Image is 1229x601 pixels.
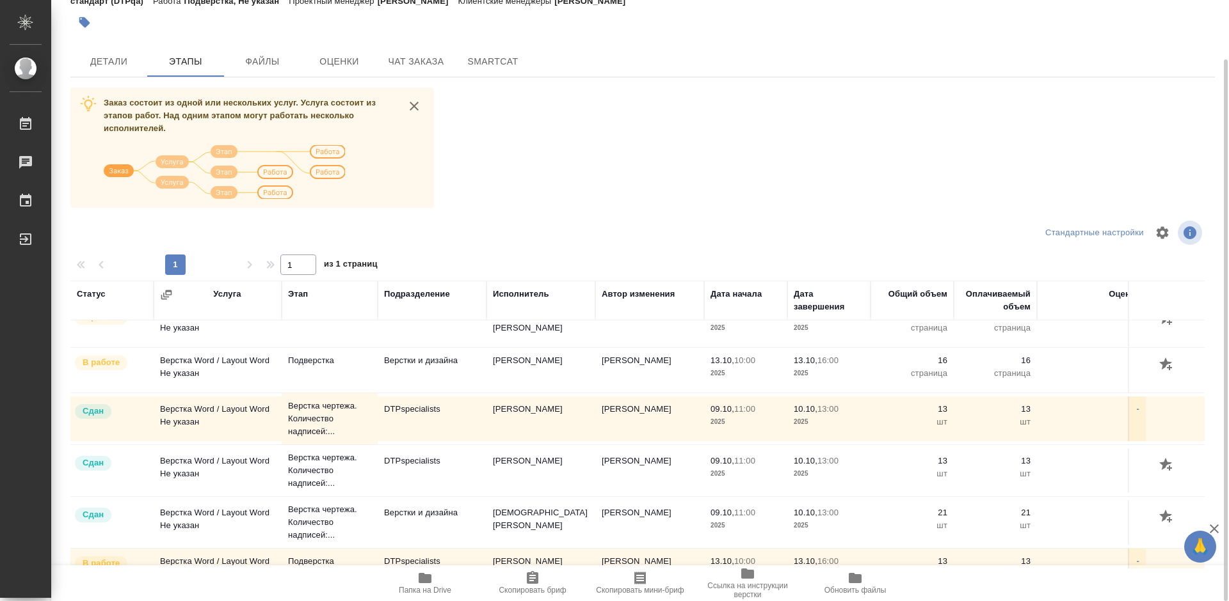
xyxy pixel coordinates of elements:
[586,565,694,601] button: Скопировать мини-бриф
[1147,217,1178,248] span: Настроить таблицу
[595,396,704,441] td: [PERSON_NAME]
[960,519,1031,532] p: шт
[77,288,106,300] div: Статус
[877,519,947,532] p: шт
[794,288,864,313] div: Дата завершения
[595,549,704,593] td: [PERSON_NAME]
[154,348,282,393] td: Верстка Word / Layout Word Не указан
[817,456,839,465] p: 13:00
[794,467,864,480] p: 2025
[694,565,801,601] button: Ссылка на инструкции верстки
[960,403,1031,416] p: 13
[794,322,864,334] p: 2025
[734,556,755,566] p: 10:00
[817,355,839,365] p: 16:00
[960,555,1031,568] p: 13
[794,519,864,532] p: 2025
[384,288,450,300] div: Подразделение
[499,586,566,595] span: Скопировать бриф
[595,302,704,347] td: [PERSON_NAME]
[83,356,120,369] p: В работе
[711,322,781,334] p: 2025
[155,54,216,70] span: Этапы
[486,348,595,393] td: [PERSON_NAME]
[711,456,734,465] p: 09.10,
[794,508,817,517] p: 10.10,
[888,288,947,300] div: Общий объем
[288,288,308,300] div: Этап
[486,448,595,493] td: [PERSON_NAME]
[960,288,1031,313] div: Оплачиваемый объем
[817,508,839,517] p: 13:00
[794,367,864,380] p: 2025
[877,467,947,480] p: шт
[711,556,734,566] p: 13.10,
[479,565,586,601] button: Скопировать бриф
[817,556,839,566] p: 16:00
[288,555,371,568] p: Подверстка
[486,302,595,347] td: [DEMOGRAPHIC_DATA][PERSON_NAME]
[877,555,947,568] p: 13
[817,404,839,414] p: 13:00
[1156,354,1178,376] button: Добавить оценку
[734,404,755,414] p: 11:00
[1189,533,1211,560] span: 🙏
[794,556,817,566] p: 13.10,
[595,500,704,545] td: [PERSON_NAME]
[462,54,524,70] span: SmartCat
[711,367,781,380] p: 2025
[595,348,704,393] td: [PERSON_NAME]
[596,586,684,595] span: Скопировать мини-бриф
[711,519,781,532] p: 2025
[794,355,817,365] p: 13.10,
[595,448,704,493] td: [PERSON_NAME]
[960,416,1031,428] p: шт
[288,354,371,367] p: Подверстка
[824,586,887,595] span: Обновить файлы
[960,354,1031,367] p: 16
[378,396,486,441] td: DTPspecialists
[324,256,378,275] span: из 1 страниц
[160,288,173,301] button: Сгруппировать
[734,456,755,465] p: 11:00
[288,451,371,490] p: Верстка чертежа. Количество надписей:...
[711,288,762,300] div: Дата начала
[493,288,549,300] div: Исполнитель
[213,288,241,300] div: Услуга
[486,549,595,593] td: [PERSON_NAME]
[378,448,486,493] td: DTPspecialists
[154,396,282,441] td: Верстка Word / Layout Word Не указан
[486,396,595,441] td: [PERSON_NAME]
[154,302,282,347] td: Верстка Word / Layout Word Не указан
[960,322,1031,334] p: страница
[711,416,781,428] p: 2025
[877,506,947,519] p: 21
[371,565,479,601] button: Папка на Drive
[83,457,104,469] p: Сдан
[104,98,376,133] span: Заказ состоит из одной или нескольких услуг. Услуга состоит из этапов работ. Над одним этапом мог...
[711,508,734,517] p: 09.10,
[1156,506,1178,528] button: Добавить оценку
[154,500,282,545] td: Верстка Word / Layout Word Не указан
[711,467,781,480] p: 2025
[154,549,282,593] td: Верстка Word / Layout Word Не указан
[734,508,755,517] p: 11:00
[1156,455,1178,476] button: Добавить оценку
[960,467,1031,480] p: шт
[960,455,1031,467] p: 13
[1042,223,1147,243] div: split button
[83,405,104,418] p: Сдан
[960,506,1031,519] p: 21
[486,500,595,545] td: [DEMOGRAPHIC_DATA][PERSON_NAME]
[602,288,675,300] div: Автор изменения
[711,404,734,414] p: 09.10,
[83,508,104,521] p: Сдан
[309,54,370,70] span: Оценки
[794,404,817,414] p: 10.10,
[154,448,282,493] td: Верстка Word / Layout Word Не указан
[734,355,755,365] p: 10:00
[288,503,371,542] p: Верстка чертежа. Количество надписей:...
[702,581,794,599] span: Ссылка на инструкции верстки
[399,586,451,595] span: Папка на Drive
[378,348,486,393] td: Верстки и дизайна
